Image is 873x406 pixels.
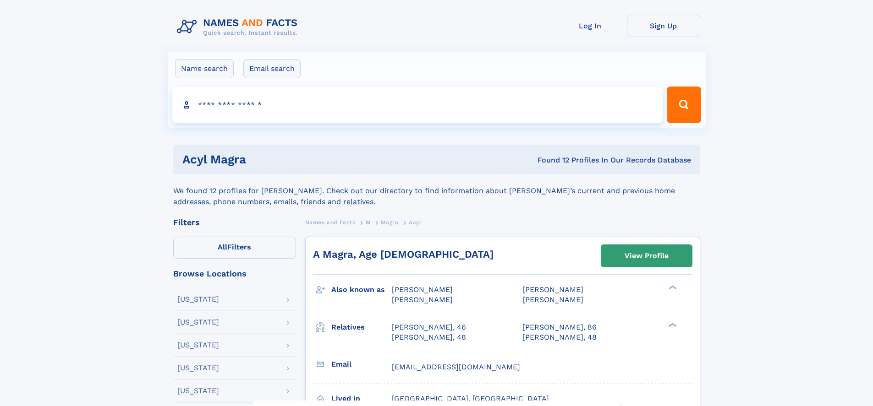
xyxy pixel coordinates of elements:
[392,285,453,294] span: [PERSON_NAME]
[177,364,219,372] div: [US_STATE]
[175,59,234,78] label: Name search
[392,295,453,304] span: [PERSON_NAME]
[392,394,549,403] span: [GEOGRAPHIC_DATA], [GEOGRAPHIC_DATA]
[666,322,677,328] div: ❯
[182,154,392,165] h1: Acyl Magra
[409,219,421,226] span: Acyl
[392,155,691,165] div: Found 12 Profiles In Our Records Database
[601,245,692,267] a: View Profile
[173,174,700,207] div: We found 12 profiles for [PERSON_NAME]. Check out our directory to find information about [PERSON...
[627,15,700,37] a: Sign Up
[173,218,296,227] div: Filters
[522,322,597,332] a: [PERSON_NAME], 86
[331,319,392,335] h3: Relatives
[173,237,296,259] label: Filters
[392,363,520,371] span: [EMAIL_ADDRESS][DOMAIN_NAME]
[177,319,219,326] div: [US_STATE]
[173,15,305,39] img: Logo Names and Facts
[625,245,669,266] div: View Profile
[331,357,392,372] h3: Email
[177,387,219,395] div: [US_STATE]
[172,87,663,123] input: search input
[177,341,219,349] div: [US_STATE]
[177,296,219,303] div: [US_STATE]
[313,249,494,260] a: A Magra, Age [DEMOGRAPHIC_DATA]
[173,270,296,278] div: Browse Locations
[666,285,677,291] div: ❯
[366,219,371,226] span: M
[366,217,371,228] a: M
[554,15,627,37] a: Log In
[667,87,701,123] button: Search Button
[522,285,583,294] span: [PERSON_NAME]
[218,243,227,251] span: All
[381,219,398,226] span: Magra
[392,332,466,342] a: [PERSON_NAME], 48
[392,322,466,332] a: [PERSON_NAME], 46
[522,332,597,342] a: [PERSON_NAME], 48
[331,282,392,298] h3: Also known as
[305,217,356,228] a: Names and Facts
[522,295,583,304] span: [PERSON_NAME]
[243,59,301,78] label: Email search
[381,217,398,228] a: Magra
